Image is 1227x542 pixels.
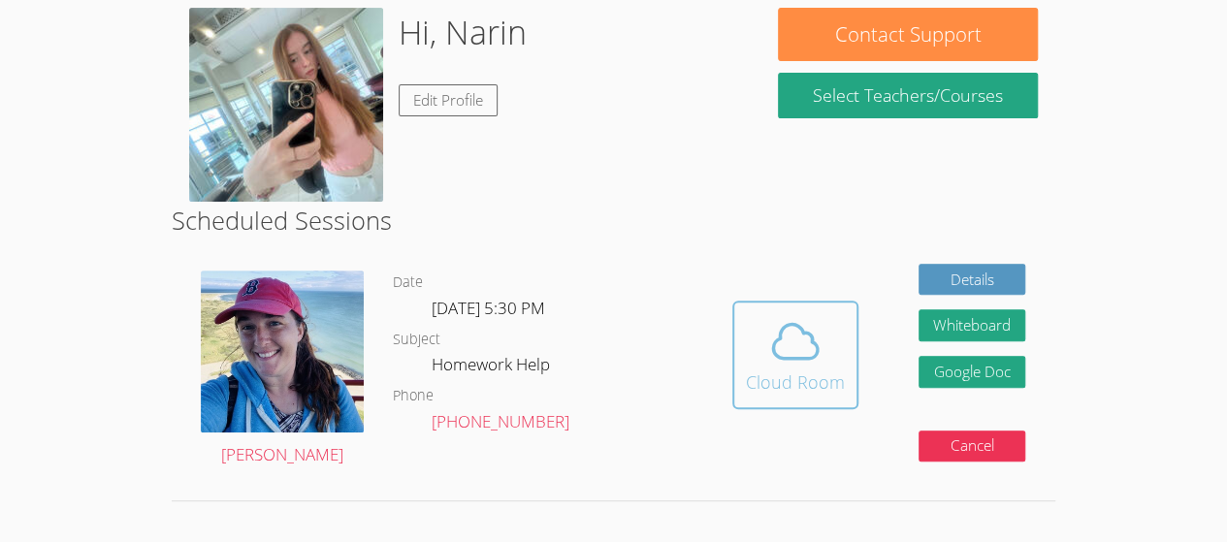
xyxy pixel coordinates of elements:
[919,264,1025,296] a: Details
[201,271,364,433] img: avatar.png
[393,328,440,352] dt: Subject
[432,351,554,384] dd: Homework Help
[919,356,1025,388] a: Google Doc
[201,271,364,469] a: [PERSON_NAME]
[732,301,858,409] button: Cloud Room
[432,410,569,432] a: [PHONE_NUMBER]
[919,430,1025,462] button: Cancel
[778,73,1037,118] a: Select Teachers/Courses
[393,271,423,295] dt: Date
[172,202,1055,239] h2: Scheduled Sessions
[919,309,1025,341] button: Whiteboard
[432,297,545,319] span: [DATE] 5:30 PM
[778,8,1037,61] button: Contact Support
[393,384,434,408] dt: Phone
[189,8,383,202] img: unnamed%20(5).jpg
[746,368,845,396] div: Cloud Room
[399,8,527,57] h1: Hi, Narin
[399,84,498,116] a: Edit Profile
